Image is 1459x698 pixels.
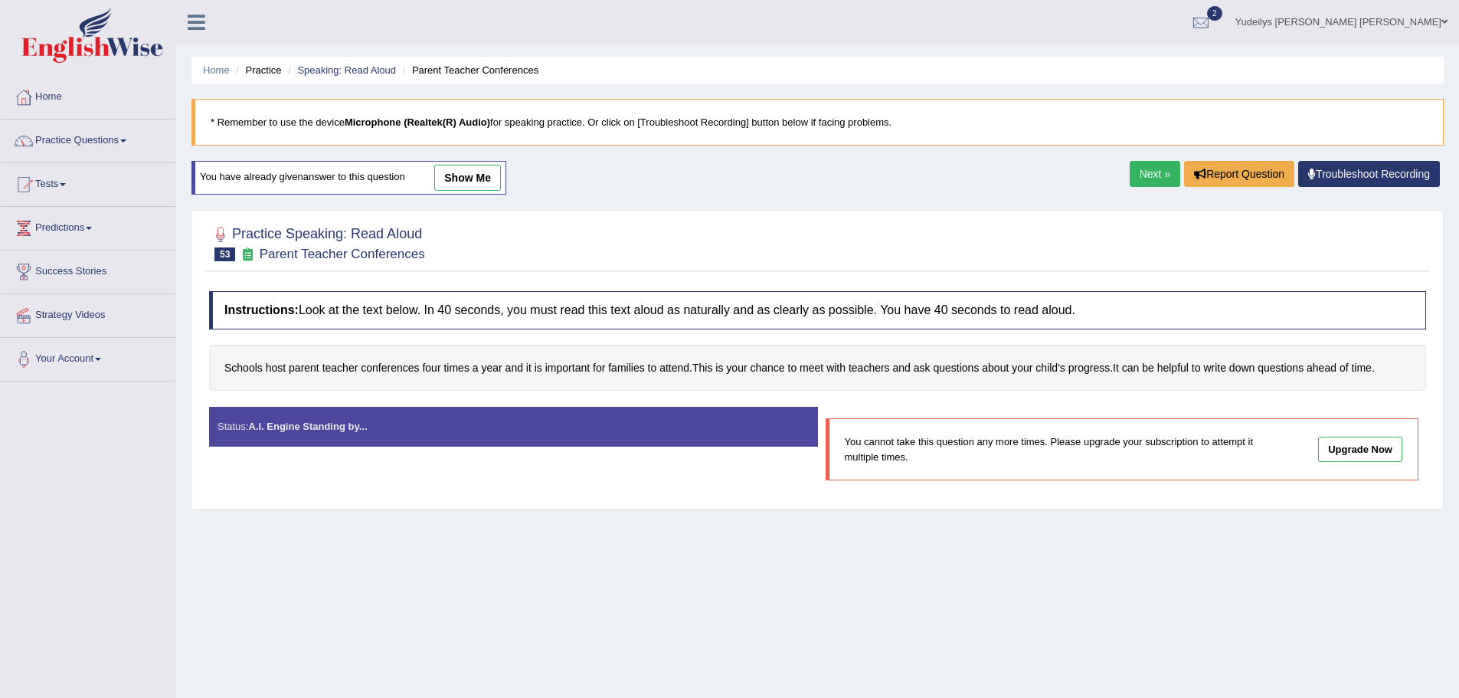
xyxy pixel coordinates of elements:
[1,251,175,289] a: Success Stories
[1142,360,1154,376] span: Click to see word definition
[232,63,281,77] li: Practice
[826,360,846,376] span: Click to see word definition
[248,421,367,432] strong: A.I. Engine Standing by...
[191,99,1444,146] blockquote: * Remember to use the device for speaking practice. Or click on [Troubleshoot Recording] button b...
[322,360,358,376] span: Click to see word definition
[203,64,230,76] a: Home
[659,360,689,376] span: Click to see word definition
[1122,360,1140,376] span: Click to see word definition
[224,360,263,376] span: Click to see word definition
[545,360,590,376] span: Click to see word definition
[1068,360,1110,376] span: Click to see word definition
[726,360,747,376] span: Click to see word definition
[608,360,644,376] span: Click to see word definition
[800,360,823,376] span: Click to see word definition
[289,360,319,376] span: Click to see word definition
[535,360,542,376] span: Click to see word definition
[1,338,175,376] a: Your Account
[473,360,479,376] span: Click to see word definition
[1157,360,1189,376] span: Click to see word definition
[1113,360,1119,376] span: Click to see word definition
[1035,360,1065,376] span: Click to see word definition
[1192,360,1201,376] span: Click to see word definition
[209,407,818,446] div: Status:
[1,120,175,158] a: Practice Questions
[209,291,1426,329] h4: Look at the text below. In 40 seconds, you must read this text aloud as naturally and as clearly ...
[1203,360,1226,376] span: Click to see word definition
[1130,161,1180,187] a: Next »
[345,116,490,128] b: Microphone (Realtek(R) Audio)
[443,360,469,376] span: Click to see word definition
[893,360,911,376] span: Click to see word definition
[214,247,235,261] span: 53
[422,360,440,376] span: Click to see word definition
[505,360,523,376] span: Click to see word definition
[750,360,784,376] span: Click to see word definition
[526,360,532,376] span: Click to see word definition
[1298,161,1440,187] a: Troubleshoot Recording
[399,63,538,77] li: Parent Teacher Conferences
[191,161,506,195] div: You have already given answer to this question
[434,165,501,191] a: show me
[982,360,1009,376] span: Click to see word definition
[849,360,890,376] span: Click to see word definition
[788,360,797,376] span: Click to see word definition
[224,303,299,316] b: Instructions:
[1229,360,1255,376] span: Click to see word definition
[1,294,175,333] a: Strategy Videos
[260,247,425,261] small: Parent Teacher Conferences
[297,64,396,76] a: Speaking: Read Aloud
[914,360,931,376] span: Click to see word definition
[209,223,425,261] h2: Practice Speaking: Read Aloud
[715,360,723,376] span: Click to see word definition
[1207,6,1222,21] span: 2
[1340,360,1349,376] span: Click to see word definition
[209,345,1426,392] div: . . .
[933,360,979,376] span: Click to see word definition
[266,360,286,376] span: Click to see word definition
[845,434,1263,464] p: You cannot take this question any more times. Please upgrade your subscription to attempt it mult...
[1184,161,1294,187] button: Report Question
[1258,360,1304,376] span: Click to see word definition
[1,76,175,114] a: Home
[1351,360,1371,376] span: Click to see word definition
[648,360,657,376] span: Click to see word definition
[593,360,605,376] span: Click to see word definition
[692,360,712,376] span: Click to see word definition
[1,207,175,245] a: Predictions
[481,360,502,376] span: Click to see word definition
[1,163,175,202] a: Tests
[1318,437,1402,462] a: Upgrade Now
[239,247,255,262] small: Exam occurring question
[1012,360,1032,376] span: Click to see word definition
[1307,360,1336,376] span: Click to see word definition
[361,360,419,376] span: Click to see word definition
